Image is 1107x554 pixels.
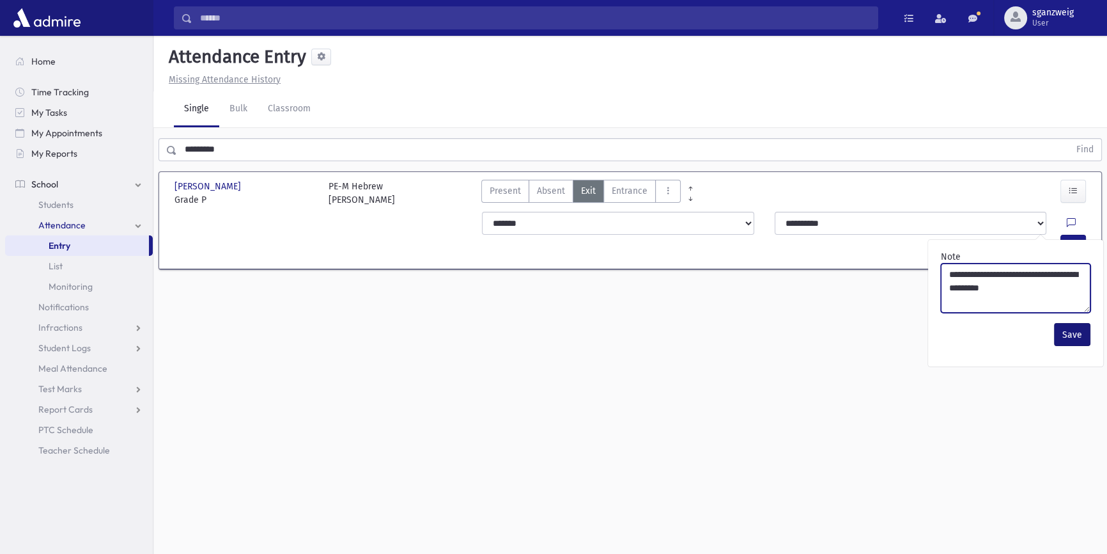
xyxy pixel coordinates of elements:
span: Attendance [38,219,86,231]
span: My Appointments [31,127,102,139]
a: Notifications [5,297,153,317]
span: Meal Attendance [38,363,107,374]
span: [PERSON_NAME] [174,180,244,193]
a: Single [174,91,219,127]
a: Entry [5,235,149,256]
input: Search [192,6,878,29]
a: School [5,174,153,194]
span: Home [31,56,56,67]
div: PE-M Hebrew [PERSON_NAME] [329,180,395,207]
span: Grade P [174,193,316,207]
a: Meal Attendance [5,358,153,379]
span: Notifications [38,301,89,313]
u: Missing Attendance History [169,74,281,85]
span: Infractions [38,322,82,333]
a: My Tasks [5,102,153,123]
a: Attendance [5,215,153,235]
span: Teacher Schedule [38,445,110,456]
a: PTC Schedule [5,420,153,440]
a: Report Cards [5,399,153,420]
a: Missing Attendance History [164,74,281,85]
span: Time Tracking [31,86,89,98]
span: User [1032,18,1074,28]
span: Entrance [612,184,647,198]
span: sganzweig [1032,8,1074,18]
a: List [5,256,153,276]
span: Monitoring [49,281,93,292]
a: Students [5,194,153,215]
span: Student Logs [38,342,91,354]
div: AttTypes [481,180,681,207]
span: My Tasks [31,107,67,118]
span: Absent [537,184,565,198]
a: Infractions [5,317,153,338]
button: Save [1054,323,1090,346]
span: Test Marks [38,383,82,395]
h5: Attendance Entry [164,46,306,68]
button: Find [1069,139,1101,161]
a: Monitoring [5,276,153,297]
span: Students [38,199,74,210]
a: Time Tracking [5,82,153,102]
a: Bulk [219,91,258,127]
a: Test Marks [5,379,153,399]
span: School [31,178,58,190]
span: Entry [49,240,70,251]
a: Home [5,51,153,72]
span: List [49,260,63,272]
label: Note [941,250,961,264]
span: PTC Schedule [38,424,93,436]
span: Present [490,184,521,198]
a: Student Logs [5,338,153,358]
span: My Reports [31,148,77,159]
span: Report Cards [38,404,93,415]
span: Exit [581,184,596,198]
a: Teacher Schedule [5,440,153,461]
a: My Reports [5,143,153,164]
a: My Appointments [5,123,153,143]
a: Classroom [258,91,321,127]
img: AdmirePro [10,5,84,31]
